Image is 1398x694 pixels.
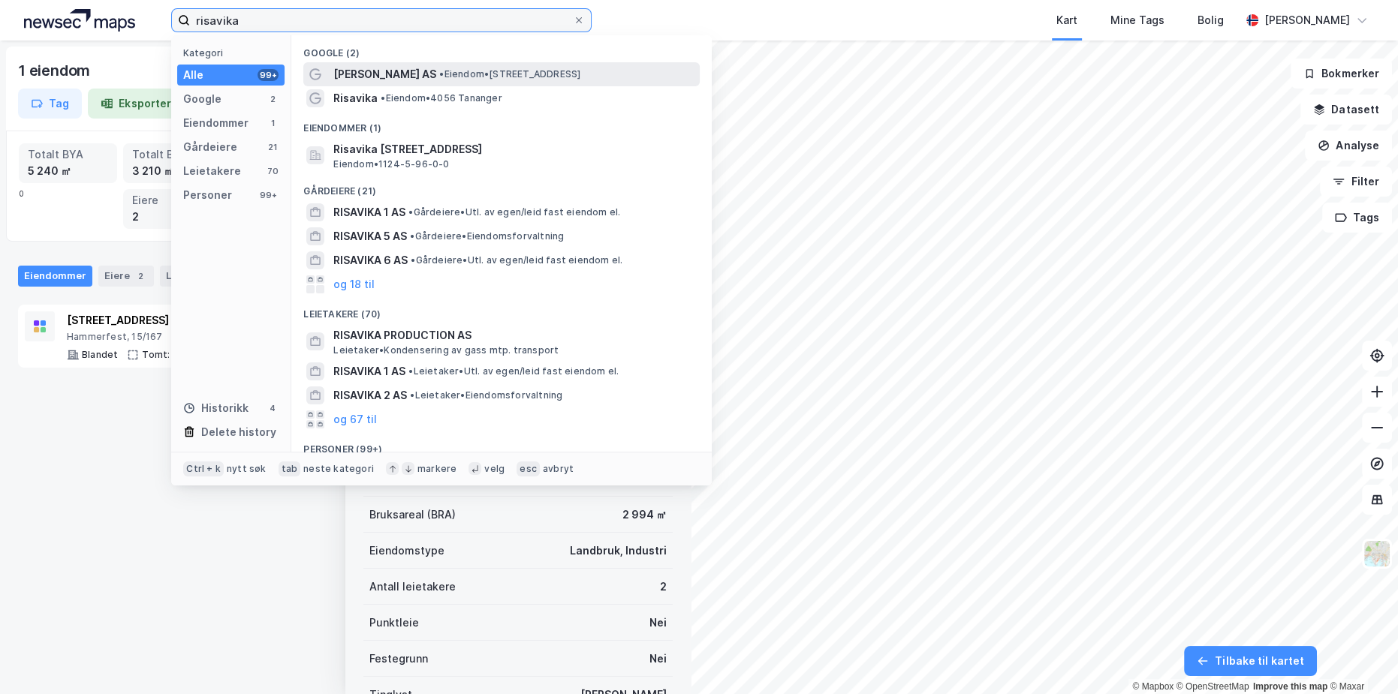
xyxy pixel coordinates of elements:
[333,140,694,158] span: Risavika [STREET_ADDRESS]
[183,162,241,180] div: Leietakere
[369,650,428,668] div: Festegrunn
[439,68,580,80] span: Eiendom • [STREET_ADDRESS]
[291,35,712,62] div: Google (2)
[267,117,279,129] div: 1
[1363,539,1391,568] img: Z
[24,9,135,32] img: logo.a4113a55bc3d86da70a041830d287a7e.svg
[622,506,667,524] div: 2 994 ㎡
[1291,59,1392,89] button: Bokmerker
[18,59,93,83] div: 1 eiendom
[291,110,712,137] div: Eiendommer (1)
[132,209,212,225] div: 2
[291,173,712,200] div: Gårdeiere (21)
[439,68,444,80] span: •
[408,365,413,377] span: •
[1177,681,1249,692] a: OpenStreetMap
[28,163,108,179] div: 5 240 ㎡
[133,269,148,284] div: 2
[570,542,667,560] div: Landbruk, Industri
[183,461,224,476] div: Ctrl + k
[291,431,712,458] div: Personer (99+)
[303,463,374,475] div: neste kategori
[381,92,502,104] span: Eiendom • 4056 Tananger
[1322,203,1392,233] button: Tags
[1110,11,1164,29] div: Mine Tags
[183,47,285,59] div: Kategori
[649,614,667,632] div: Nei
[1264,11,1350,29] div: [PERSON_NAME]
[1253,681,1327,692] a: Improve this map
[160,266,225,287] div: Leietakere
[19,143,327,229] div: 0
[142,349,211,361] div: Tomt: 5 240 ㎡
[201,423,276,441] div: Delete history
[408,206,620,218] span: Gårdeiere • Utl. av egen/leid fast eiendom el.
[1056,11,1077,29] div: Kart
[410,230,564,242] span: Gårdeiere • Eiendomsforvaltning
[183,186,232,204] div: Personer
[183,138,237,156] div: Gårdeiere
[1320,167,1392,197] button: Filter
[67,331,295,343] div: Hammerfest, 15/167
[410,389,414,401] span: •
[132,192,212,209] div: Eiere
[1184,646,1317,676] button: Tilbake til kartet
[132,146,212,163] div: Totalt BRA
[1323,622,1398,694] iframe: Chat Widget
[649,650,667,668] div: Nei
[1198,11,1224,29] div: Bolig
[183,114,249,132] div: Eiendommer
[267,93,279,105] div: 2
[1132,681,1174,692] a: Mapbox
[369,542,444,560] div: Eiendomstype
[417,463,456,475] div: markere
[267,402,279,414] div: 4
[183,90,221,108] div: Google
[333,326,694,344] span: RISAVIKA PRODUCTION AS
[279,461,301,476] div: tab
[267,165,279,177] div: 70
[484,463,505,475] div: velg
[258,69,279,81] div: 99+
[333,275,375,293] button: og 18 til
[1305,131,1392,161] button: Analyse
[333,65,436,83] span: [PERSON_NAME] AS
[333,227,407,245] span: RISAVIKA 5 AS
[258,189,279,201] div: 99+
[333,251,408,269] span: RISAVIKA 6 AS
[369,578,456,596] div: Antall leietakere
[183,66,203,84] div: Alle
[381,92,385,104] span: •
[333,386,407,404] span: RISAVIKA 2 AS
[660,578,667,596] div: 2
[517,461,540,476] div: esc
[333,362,405,380] span: RISAVIKA 1 AS
[190,9,573,32] input: Søk på adresse, matrikkel, gårdeiere, leietakere eller personer
[88,89,227,119] button: Eksporter til Excel
[333,203,405,221] span: RISAVIKA 1 AS
[333,89,378,107] span: Risavika
[67,311,295,329] div: [STREET_ADDRESS]
[18,266,92,287] div: Eiendommer
[98,266,154,287] div: Eiere
[333,410,377,428] button: og 67 til
[291,296,712,323] div: Leietakere (70)
[28,146,108,163] div: Totalt BYA
[369,614,419,632] div: Punktleie
[543,463,574,475] div: avbryt
[411,254,622,266] span: Gårdeiere • Utl. av egen/leid fast eiendom el.
[267,141,279,153] div: 21
[411,254,415,266] span: •
[18,89,82,119] button: Tag
[227,463,267,475] div: nytt søk
[410,389,562,401] span: Leietaker • Eiendomsforvaltning
[1300,95,1392,125] button: Datasett
[333,344,559,356] span: Leietaker • Kondensering av gass mtp. transport
[408,365,619,377] span: Leietaker • Utl. av egen/leid fast eiendom el.
[333,158,449,170] span: Eiendom • 1124-5-96-0-0
[410,230,414,242] span: •
[408,206,413,218] span: •
[82,349,118,361] div: Blandet
[369,506,456,524] div: Bruksareal (BRA)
